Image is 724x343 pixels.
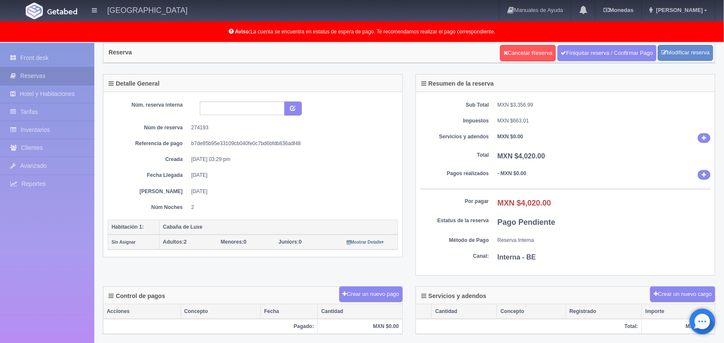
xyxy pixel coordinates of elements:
dt: Servicios y adendos [420,133,489,140]
button: Crear un nuevo cargo [650,286,715,302]
span: 0 [279,239,302,245]
dt: Por pagar [420,198,489,205]
a: Finiquitar reserva / Confirmar Pago [558,45,657,61]
th: MXN $0.00 [318,319,402,334]
b: - MXN $0.00 [498,170,526,176]
dt: Método de Pago [420,237,489,244]
strong: Adultos: [163,239,184,245]
th: Total: [416,319,642,334]
dd: b7de85b95e33109cb040fe0c7bd6bfdb836adf48 [191,140,392,147]
b: MXN $4,020.00 [498,152,545,160]
small: Sin Asignar [112,240,136,245]
dt: Pagos realizados [420,170,489,177]
img: Getabed [26,3,43,19]
b: Aviso: [235,29,250,35]
strong: Menores: [221,239,244,245]
dd: Reserva Interna [498,237,711,244]
dd: MXN $3,356.99 [498,101,711,109]
a: Modificar reserva [658,45,713,61]
th: Acciones [103,304,181,319]
b: Habitación 1: [112,224,144,230]
dt: [PERSON_NAME] [114,188,183,195]
dt: Referencia de pago [114,140,183,147]
dt: Sub Total [420,101,489,109]
span: 0 [221,239,247,245]
img: Getabed [47,8,77,15]
span: [PERSON_NAME] [654,7,703,13]
dt: Fecha Llegada [114,172,183,179]
b: Pago Pendiente [498,218,555,227]
dt: Núm Noches [114,204,183,211]
b: MXN $4,020.00 [498,199,551,207]
h4: Resumen de la reserva [421,81,494,87]
small: Mostrar Detalle [347,240,384,245]
dt: Núm. reserva interna [114,101,183,109]
dt: Canal: [420,253,489,260]
dt: Núm de reserva [114,124,183,131]
dd: 2 [191,204,392,211]
th: Cabaña de Luxe [160,220,398,235]
th: Cantidad [318,304,402,319]
dd: MXN $663.01 [498,117,711,125]
dt: Estatus de la reserva [420,217,489,224]
b: MXN $0.00 [498,134,523,140]
h4: Servicios y adendos [421,293,486,299]
h4: [GEOGRAPHIC_DATA] [107,4,187,15]
th: Concepto [181,304,260,319]
dt: Impuestos [420,117,489,125]
dd: [DATE] 03:29 pm [191,156,392,163]
th: Concepto [497,304,566,319]
a: Mostrar Detalle [347,239,384,245]
th: Pagado: [103,319,318,334]
strong: Juniors: [279,239,299,245]
th: Importe [642,304,715,319]
h4: Control de pagos [109,293,165,299]
b: Interna - BE [498,254,536,261]
span: 2 [163,239,187,245]
button: Crear un nuevo pago [339,286,403,302]
dd: [DATE] [191,172,392,179]
dd: [DATE] [191,188,392,195]
th: Fecha [261,304,318,319]
dd: 274193 [191,124,392,131]
a: Cancelar Reserva [500,45,556,61]
th: Registrado [566,304,642,319]
b: Monedas [603,7,633,13]
th: MXN $0.00 [642,319,715,334]
th: Cantidad [432,304,497,319]
h4: Detalle General [109,81,160,87]
h4: Reserva [109,49,132,56]
dt: Creada [114,156,183,163]
dt: Total [420,152,489,159]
